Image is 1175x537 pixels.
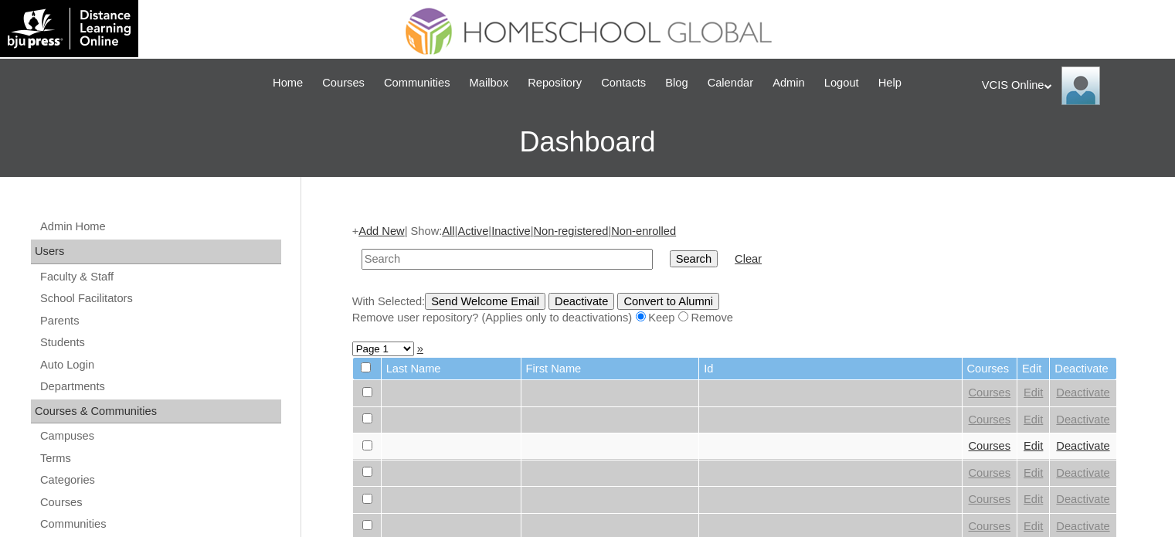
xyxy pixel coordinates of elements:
a: Deactivate [1056,413,1109,426]
a: Blog [657,74,695,92]
a: Active [457,225,488,237]
a: Edit [1024,413,1043,426]
a: Contacts [593,74,654,92]
div: VCIS Online [982,66,1160,105]
a: Faculty & Staff [39,267,281,287]
a: » [417,342,423,355]
a: Courses [969,413,1011,426]
h3: Dashboard [8,107,1167,177]
a: Communities [376,74,458,92]
a: Categories [39,471,281,490]
a: Deactivate [1056,386,1109,399]
span: Calendar [708,74,753,92]
a: Clear [735,253,762,265]
div: + | Show: | | | | [352,223,1117,325]
span: Home [273,74,303,92]
a: Add New [358,225,404,237]
a: Help [871,74,909,92]
span: Courses [322,74,365,92]
div: Courses & Communities [31,399,281,424]
div: Users [31,240,281,264]
a: Non-registered [533,225,608,237]
td: Last Name [382,358,521,380]
a: Auto Login [39,355,281,375]
a: Deactivate [1056,520,1109,532]
a: Non-enrolled [611,225,676,237]
span: Blog [665,74,688,92]
td: Edit [1017,358,1049,380]
a: All [442,225,454,237]
div: With Selected: [352,293,1117,326]
td: Courses [963,358,1017,380]
a: Courses [969,440,1011,452]
div: Remove user repository? (Applies only to deactivations) Keep Remove [352,310,1117,326]
a: Communities [39,515,281,534]
input: Send Welcome Email [425,293,545,310]
a: Courses [969,386,1011,399]
input: Deactivate [548,293,614,310]
a: Courses [969,493,1011,505]
a: Edit [1024,520,1043,532]
a: Admin Home [39,217,281,236]
a: Home [265,74,311,92]
a: Mailbox [462,74,517,92]
td: Id [699,358,961,380]
a: Calendar [700,74,761,92]
a: School Facilitators [39,289,281,308]
span: Contacts [601,74,646,92]
a: Students [39,333,281,352]
a: Deactivate [1056,493,1109,505]
a: Edit [1024,493,1043,505]
a: Courses [969,467,1011,479]
span: Logout [824,74,859,92]
span: Communities [384,74,450,92]
span: Repository [528,74,582,92]
input: Search [670,250,718,267]
a: Deactivate [1056,440,1109,452]
td: Deactivate [1050,358,1116,380]
a: Inactive [491,225,531,237]
a: Departments [39,377,281,396]
a: Edit [1024,467,1043,479]
img: VCIS Online Admin [1061,66,1100,105]
a: Admin [765,74,813,92]
img: logo-white.png [8,8,131,49]
a: Edit [1024,386,1043,399]
a: Logout [817,74,867,92]
a: Parents [39,311,281,331]
a: Deactivate [1056,467,1109,479]
span: Mailbox [470,74,509,92]
span: Admin [773,74,805,92]
a: Courses [969,520,1011,532]
a: Campuses [39,427,281,446]
input: Convert to Alumni [617,293,719,310]
a: Repository [520,74,589,92]
a: Courses [39,493,281,512]
input: Search [362,249,653,270]
a: Terms [39,449,281,468]
a: Courses [314,74,372,92]
td: First Name [521,358,699,380]
span: Help [878,74,902,92]
a: Edit [1024,440,1043,452]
